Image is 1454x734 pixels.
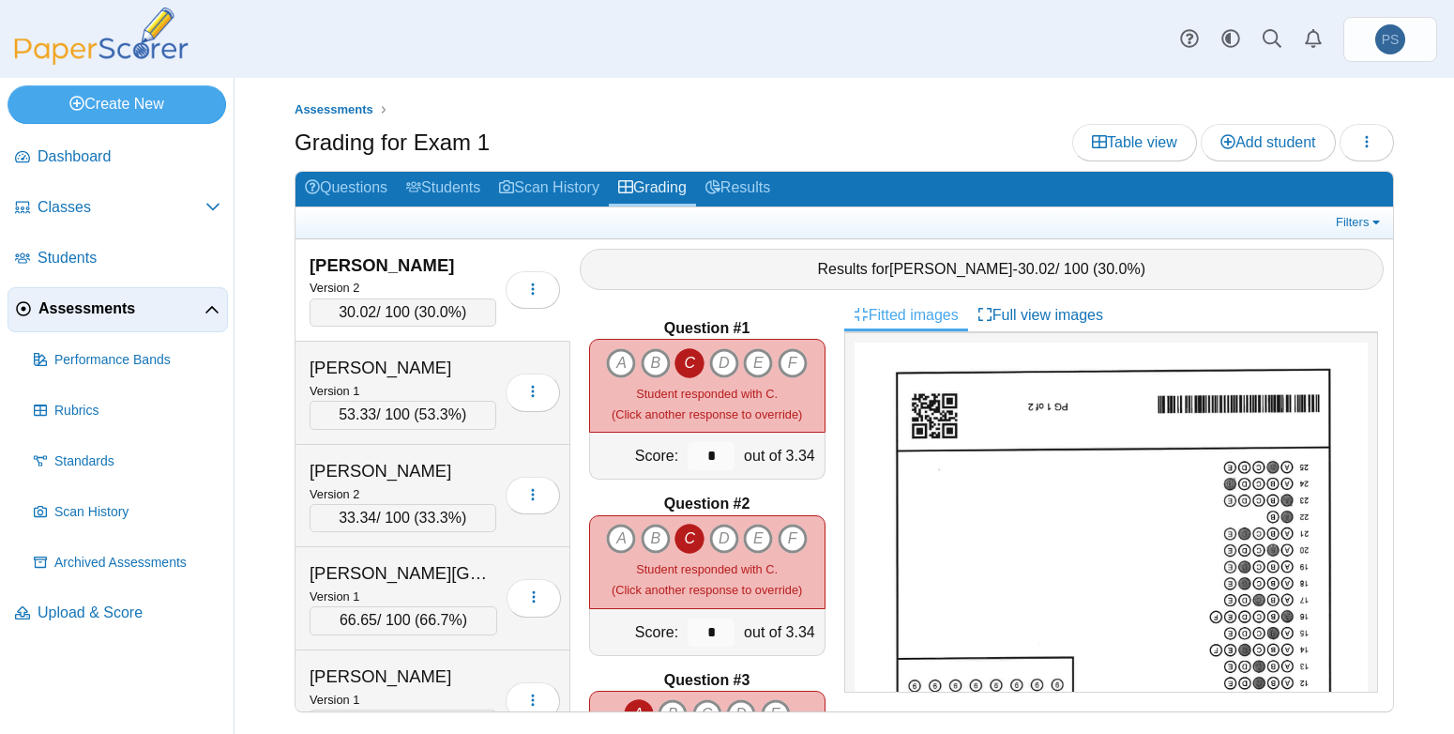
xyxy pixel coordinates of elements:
span: Patrick Stephens [1382,33,1400,46]
span: Rubrics [54,402,220,421]
a: Filters [1331,213,1388,232]
i: E [743,524,773,554]
div: [PERSON_NAME] [310,356,496,380]
i: B [641,524,671,554]
span: Students [38,248,220,268]
span: 30.0% [1098,261,1140,277]
a: Grading [609,172,696,206]
a: Patrick Stephens [1343,17,1437,62]
a: Scan History [26,490,228,535]
i: F [778,348,808,378]
a: Upload & Score [8,591,228,636]
span: Assessments [38,298,204,319]
a: Performance Bands [26,338,228,383]
i: D [709,348,739,378]
i: E [761,699,791,729]
h1: Grading for Exam 1 [295,127,490,159]
i: C [674,524,704,554]
small: (Click another response to override) [612,387,802,421]
span: Student responded with C. [636,387,778,401]
span: [PERSON_NAME] [889,261,1013,277]
small: Version 2 [310,281,359,295]
i: C [692,699,722,729]
div: out of 3.34 [739,433,825,479]
i: E [743,348,773,378]
a: Dashboard [8,135,228,180]
a: Questions [295,172,397,206]
span: Standards [54,452,220,471]
span: Student responded with C. [636,562,778,576]
a: Students [397,172,490,206]
span: 66.7% [419,612,462,628]
a: Archived Assessments [26,541,228,586]
div: out of 3.34 [739,609,825,655]
i: F [778,524,808,554]
i: B [641,348,671,378]
a: Standards [26,439,228,484]
span: 30.02 [1018,261,1055,277]
a: Create New [8,85,226,123]
span: 53.3% [419,406,462,422]
small: (Click another response to override) [612,562,802,597]
i: C [674,348,704,378]
a: Classes [8,186,228,231]
div: / 100 ( ) [310,504,496,532]
a: Add student [1201,124,1335,161]
span: Performance Bands [54,351,220,370]
a: PaperScorer [8,52,195,68]
div: / 100 ( ) [310,401,496,429]
i: A [606,348,636,378]
span: Classes [38,197,205,218]
span: 30.0% [419,304,462,320]
div: [PERSON_NAME] [310,665,496,689]
span: Upload & Score [38,603,220,623]
i: D [726,699,756,729]
div: / 100 ( ) [310,298,496,327]
a: Results [696,172,780,206]
span: Table view [1092,134,1177,150]
a: Assessments [8,287,228,332]
i: D [709,524,739,554]
a: Table view [1072,124,1197,161]
span: Add student [1220,134,1315,150]
a: Assessments [290,99,378,122]
small: Version 1 [310,589,359,604]
i: A [606,524,636,554]
span: Assessments [295,102,373,116]
div: Score: [590,609,684,655]
a: Scan History [490,172,609,206]
img: PaperScorer [8,8,195,65]
span: Dashboard [38,146,220,167]
a: Full view images [968,299,1113,331]
b: Question #2 [664,494,750,514]
div: [PERSON_NAME][GEOGRAPHIC_DATA] [310,561,497,586]
div: [PERSON_NAME] [310,459,496,483]
span: 66.65 [340,612,377,628]
div: [PERSON_NAME] [310,253,496,278]
span: Patrick Stephens [1375,24,1405,54]
small: Version 1 [310,693,359,707]
a: Fitted images [844,299,968,331]
small: Version 2 [310,487,359,501]
span: 30.02 [339,304,376,320]
span: Scan History [54,503,220,522]
div: Score: [590,433,684,479]
span: Archived Assessments [54,554,220,573]
div: Results for - / 100 ( ) [580,249,1385,290]
span: 33.3% [419,510,462,526]
div: / 100 ( ) [310,606,497,635]
small: Version 1 [310,384,359,398]
i: B [658,699,688,729]
a: Students [8,237,228,282]
b: Question #3 [664,670,750,691]
b: Question #1 [664,318,750,339]
a: Rubrics [26,389,228,434]
i: A [624,699,654,729]
a: Alerts [1293,19,1334,60]
span: 53.33 [339,406,376,422]
span: 33.34 [339,510,376,526]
